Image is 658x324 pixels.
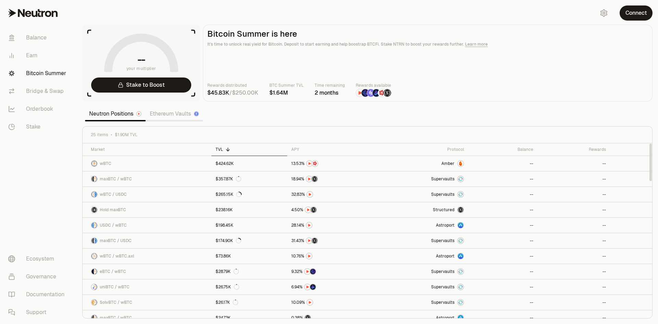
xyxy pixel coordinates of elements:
img: eBTC Logo [92,269,94,274]
a: Orderbook [3,100,74,118]
div: Balance [472,147,534,152]
button: NTRNMars Fragments [291,160,374,167]
img: NTRN [306,176,312,182]
img: USDC Logo [95,238,97,243]
img: Supervaults [458,176,463,182]
span: USDC / wBTC [100,223,127,228]
img: Solv Points [367,89,375,97]
a: Stake to Boost [91,77,191,93]
img: NTRN [307,161,312,166]
a: -- [468,233,538,248]
a: SupervaultsSupervaults [378,187,468,202]
img: USDC Logo [92,223,94,228]
a: uniBTC LogowBTC LogouniBTC / wBTC [83,279,211,295]
button: NTRN [291,191,374,198]
a: eBTC LogowBTC LogoeBTC / wBTC [83,264,211,279]
img: wBTC Logo [92,192,94,197]
a: $238.16K [211,202,287,217]
a: $265.15K [211,187,287,202]
a: SupervaultsSupervaults [378,264,468,279]
div: $28.79K [216,269,239,274]
button: NTRNStructured Points [291,176,374,182]
a: Bridge & Swap [3,82,74,100]
img: NTRN [306,253,312,259]
a: $174.90K [211,233,287,248]
a: NTRNStructured Points [287,233,378,248]
a: $26.75K [211,279,287,295]
img: Mars Fragments [312,161,318,166]
div: 2 months [315,89,345,97]
span: Astroport [436,253,454,259]
img: wBTC.axl Logo [95,253,97,259]
span: Supervaults [431,192,454,197]
div: Market [91,147,207,152]
a: Balance [3,29,74,47]
a: Bitcoin Summer [3,64,74,82]
a: $357.87K [211,171,287,187]
img: Structured Points [305,315,310,321]
a: USDC LogowBTC LogoUSDC / wBTC [83,218,211,233]
a: -- [537,202,610,217]
span: $1.90M TVL [115,132,137,137]
a: maxBTC LogowBTC LogomaxBTC / wBTC [83,171,211,187]
button: NTRN [291,299,374,306]
a: SolvBTC LogowBTC LogoSolvBTC / wBTC [83,295,211,310]
img: NTRN [305,269,310,274]
div: $26.75K [216,284,239,290]
p: BTC Summer TVL [269,82,304,89]
a: -- [537,156,610,171]
img: Bedrock Diamonds [373,89,380,97]
span: SolvBTC / wBTC [100,300,132,305]
a: NTRNBedrock Diamonds [287,279,378,295]
a: -- [537,171,610,187]
a: -- [468,264,538,279]
div: $238.16K [216,207,233,213]
a: Astroport [378,249,468,264]
a: NTRN [287,295,378,310]
img: wBTC Logo [95,284,97,290]
a: -- [537,249,610,264]
img: wBTC Logo [95,223,97,228]
img: Supervaults [458,192,463,197]
img: wBTC Logo [95,315,97,321]
div: Protocol [382,147,464,152]
a: Documentation [3,286,74,303]
button: Structured Points [291,314,374,321]
div: / [207,89,258,97]
a: -- [468,156,538,171]
a: -- [537,187,610,202]
button: NTRNBedrock Diamonds [291,284,374,290]
span: Hold maxBTC [100,207,126,213]
a: SupervaultsSupervaults [378,171,468,187]
p: It's time to unlock real yield for Bitcoin. Deposit to start earning and help boostrap BTCFi. Sta... [207,41,648,48]
div: $424.62K [216,161,234,166]
a: -- [537,295,610,310]
img: Amber [458,161,463,166]
a: Neutron Positions [85,107,146,121]
a: NTRNStructured Points [287,202,378,217]
a: NTRNEtherFi Points [287,264,378,279]
button: NTRNStructured Points [291,237,374,244]
img: SolvBTC Logo [92,300,94,305]
img: maxBTC Logo [92,176,94,182]
h2: Bitcoin Summer is here [207,29,648,39]
a: -- [468,295,538,310]
a: $424.62K [211,156,287,171]
img: Structured Points [312,176,317,182]
a: AmberAmber [378,156,468,171]
div: Rewards [541,147,606,152]
img: wBTC Logo [95,269,97,274]
a: Governance [3,268,74,286]
a: -- [537,279,610,295]
a: StructuredmaxBTC [378,202,468,217]
a: $198.45K [211,218,287,233]
button: NTRNStructured Points [291,206,374,213]
button: Connect [620,5,653,21]
img: Ethereum Logo [194,112,198,116]
span: Supervaults [431,269,454,274]
span: Supervaults [431,284,454,290]
span: Structured [433,207,454,213]
div: $198.45K [216,223,233,228]
span: maxBTC / wBTC [100,315,132,321]
a: -- [468,202,538,217]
